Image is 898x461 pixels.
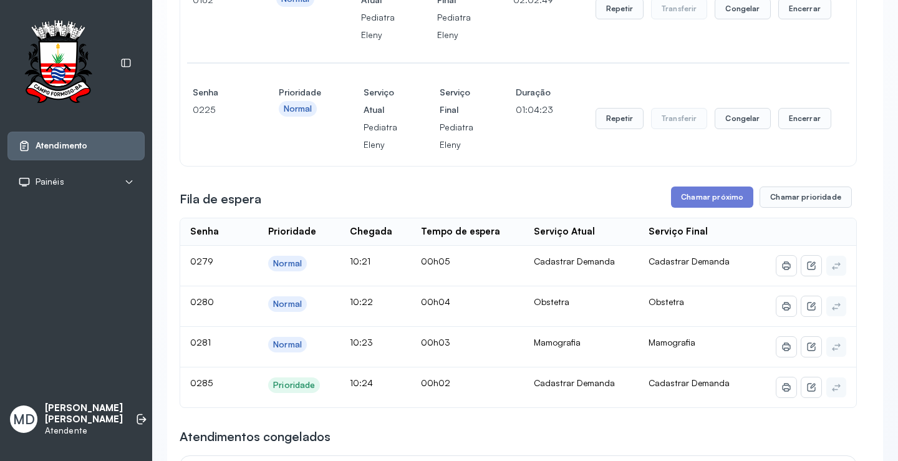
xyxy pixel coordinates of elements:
[534,296,629,308] div: Obstetra
[516,84,553,101] h4: Duração
[350,377,373,388] span: 10:24
[190,226,219,238] div: Senha
[437,9,471,44] p: Pediatra Eleny
[180,428,331,445] h3: Atendimentos congelados
[36,140,87,151] span: Atendimento
[193,84,236,101] h4: Senha
[36,177,64,187] span: Painéis
[284,104,312,114] div: Normal
[350,256,370,266] span: 10:21
[516,101,553,119] p: 01:04:23
[649,377,730,388] span: Cadastrar Demanda
[649,226,708,238] div: Serviço Final
[649,296,684,307] span: Obstetra
[193,101,236,119] p: 0225
[649,256,730,266] span: Cadastrar Demanda
[440,84,473,119] h4: Serviço Final
[421,226,500,238] div: Tempo de espera
[45,425,123,436] p: Atendente
[649,337,695,347] span: Mamografia
[534,226,595,238] div: Serviço Atual
[268,226,316,238] div: Prioridade
[651,108,708,129] button: Transferir
[279,84,321,101] h4: Prioridade
[190,337,211,347] span: 0281
[534,337,629,348] div: Mamografia
[596,108,644,129] button: Repetir
[273,299,302,309] div: Normal
[190,296,214,307] span: 0280
[534,256,629,267] div: Cadastrar Demanda
[364,119,397,153] p: Pediatra Eleny
[190,377,213,388] span: 0285
[421,296,450,307] span: 00h04
[180,190,261,208] h3: Fila de espera
[715,108,770,129] button: Congelar
[273,258,302,269] div: Normal
[760,187,852,208] button: Chamar prioridade
[350,296,373,307] span: 10:22
[421,377,450,388] span: 00h02
[45,402,123,426] p: [PERSON_NAME] [PERSON_NAME]
[534,377,629,389] div: Cadastrar Demanda
[364,84,397,119] h4: Serviço Atual
[273,380,315,391] div: Prioridade
[350,226,392,238] div: Chegada
[778,108,831,129] button: Encerrar
[13,20,103,107] img: Logotipo do estabelecimento
[190,256,213,266] span: 0279
[671,187,753,208] button: Chamar próximo
[273,339,302,350] div: Normal
[421,337,450,347] span: 00h03
[350,337,373,347] span: 10:23
[18,140,134,152] a: Atendimento
[421,256,450,266] span: 00h05
[361,9,395,44] p: Pediatra Eleny
[440,119,473,153] p: Pediatra Eleny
